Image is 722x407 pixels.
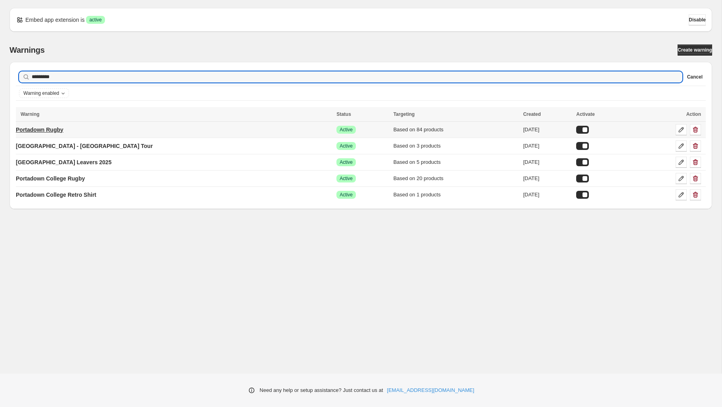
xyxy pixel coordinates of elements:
[340,192,353,198] span: Active
[16,142,153,150] p: [GEOGRAPHIC_DATA] - [GEOGRAPHIC_DATA] Tour
[340,159,353,165] span: Active
[678,47,712,53] span: Create warning
[523,158,571,166] div: [DATE]
[16,140,153,152] a: [GEOGRAPHIC_DATA] - [GEOGRAPHIC_DATA] Tour
[16,188,96,201] a: Portadown College Retro Shirt
[687,72,703,82] button: Cancel
[393,175,519,182] div: Based on 20 products
[16,175,85,182] p: Portadown College Rugby
[393,126,519,134] div: Based on 84 products
[336,111,351,117] span: Status
[523,175,571,182] div: [DATE]
[576,111,595,117] span: Activate
[16,191,96,199] p: Portadown College Retro Shirt
[340,143,353,149] span: Active
[21,111,40,117] span: Warning
[25,16,84,24] p: Embed app extension is
[387,386,474,394] a: [EMAIL_ADDRESS][DOMAIN_NAME]
[686,111,701,117] span: Action
[340,175,353,182] span: Active
[393,142,519,150] div: Based on 3 products
[23,90,59,96] span: Warning enabled
[16,158,111,166] p: [GEOGRAPHIC_DATA] Leavers 2025
[10,45,45,55] h2: Warnings
[523,126,571,134] div: [DATE]
[16,156,111,169] a: [GEOGRAPHIC_DATA] Leavers 2025
[16,172,85,185] a: Portadown College Rugby
[687,74,703,80] span: Cancel
[393,191,519,199] div: Based on 1 products
[19,89,69,98] button: Warning enabled
[523,142,571,150] div: [DATE]
[689,17,706,23] span: Disable
[16,123,63,136] a: Portadown Rugby
[523,111,541,117] span: Created
[523,191,571,199] div: [DATE]
[393,158,519,166] div: Based on 5 products
[678,44,712,56] a: Create warning
[340,127,353,133] span: Active
[393,111,415,117] span: Targeting
[689,14,706,25] button: Disable
[16,126,63,134] p: Portadown Rugby
[89,17,101,23] span: active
